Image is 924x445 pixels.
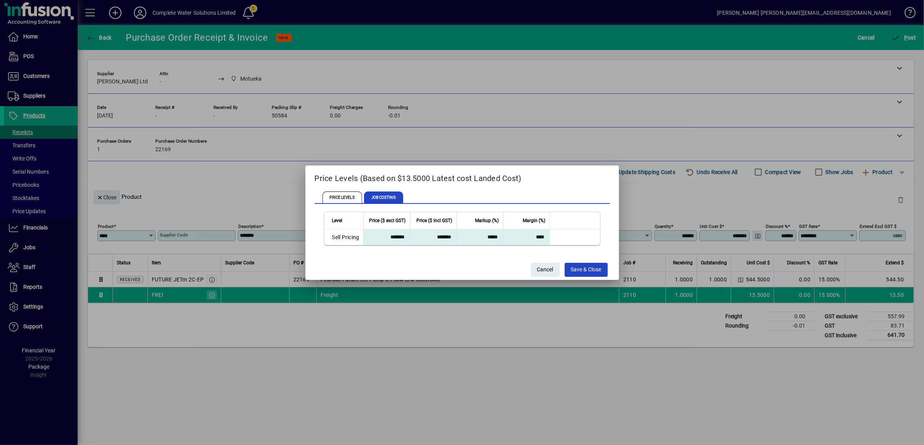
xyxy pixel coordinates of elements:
[565,263,608,277] button: Save & Close
[332,216,343,225] span: Level
[324,229,363,245] td: Sell Pricing
[305,166,619,188] h2: Price Levels (Based on $13.5000 Latest cost Landed Cost)
[322,191,362,204] span: PRICE LEVELS
[369,216,406,225] span: Price ($ excl GST)
[523,216,546,225] span: Margin (%)
[417,216,452,225] span: Price ($ incl GST)
[531,263,560,277] button: Cancel
[364,191,403,204] span: JOB COSTING
[571,263,602,276] span: Save & Close
[537,263,553,276] span: Cancel
[475,216,499,225] span: Markup (%)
